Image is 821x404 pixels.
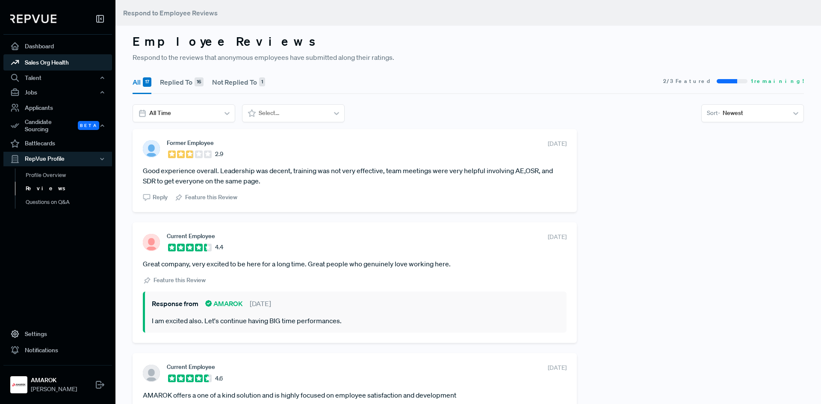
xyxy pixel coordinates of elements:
img: RepVue [10,15,56,23]
button: Candidate Sourcing Beta [3,116,112,136]
h3: Employee Reviews [133,34,804,49]
a: Reviews [15,182,124,195]
div: 16 [195,77,204,87]
p: I am excited also. Let's continue having BIG time performances. [152,316,560,326]
button: Not Replied To 1 [212,70,265,94]
a: Profile Overview [15,168,124,182]
a: Notifications [3,342,112,358]
button: All 17 [133,70,151,94]
a: Dashboard [3,38,112,54]
span: [DATE] [548,363,567,372]
span: 1 remaining! [751,77,804,85]
span: [DATE] [548,139,567,148]
article: Good experience overall. Leadership was decent, training was not very effective, team meetings we... [143,165,567,186]
span: AMAROK [205,298,243,309]
span: Feature this Review [154,276,206,285]
span: Feature this Review [185,193,237,202]
span: Response from [152,298,198,309]
button: Jobs [3,85,112,100]
a: Sales Org Health [3,54,112,71]
span: Reply [153,193,168,202]
span: Current Employee [167,233,215,239]
span: 4.6 [215,374,223,383]
span: Former Employee [167,139,214,146]
button: RepVue Profile [3,152,112,166]
p: Respond to the reviews that anonymous employees have submitted along their ratings. [133,52,804,62]
a: Battlecards [3,136,112,152]
a: AMAROKAMAROK[PERSON_NAME] [3,365,112,397]
strong: AMAROK [31,376,77,385]
span: [DATE] [548,233,567,242]
button: Replied To 16 [160,70,204,94]
article: AMAROK offers a one of a kind solution and is highly focused on employee satisfaction and develop... [143,390,567,400]
div: Candidate Sourcing [3,116,112,136]
div: 17 [143,77,151,87]
span: [PERSON_NAME] [31,385,77,394]
div: 1 [259,77,265,87]
span: [DATE] [250,298,271,309]
span: Respond to Employee Reviews [123,9,218,17]
span: Current Employee [167,363,215,370]
article: Great company, very excited to be here for a long time. Great people who genuinely love working h... [143,259,567,269]
button: Talent [3,71,112,85]
span: Beta [78,121,99,130]
span: 2.9 [215,150,223,159]
span: 2 / 3 Featured [663,77,713,85]
span: Sort - [707,109,720,118]
a: Settings [3,326,112,342]
a: Questions on Q&A [15,195,124,209]
a: Applicants [3,100,112,116]
img: AMAROK [12,378,26,392]
span: 4.4 [215,243,223,252]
